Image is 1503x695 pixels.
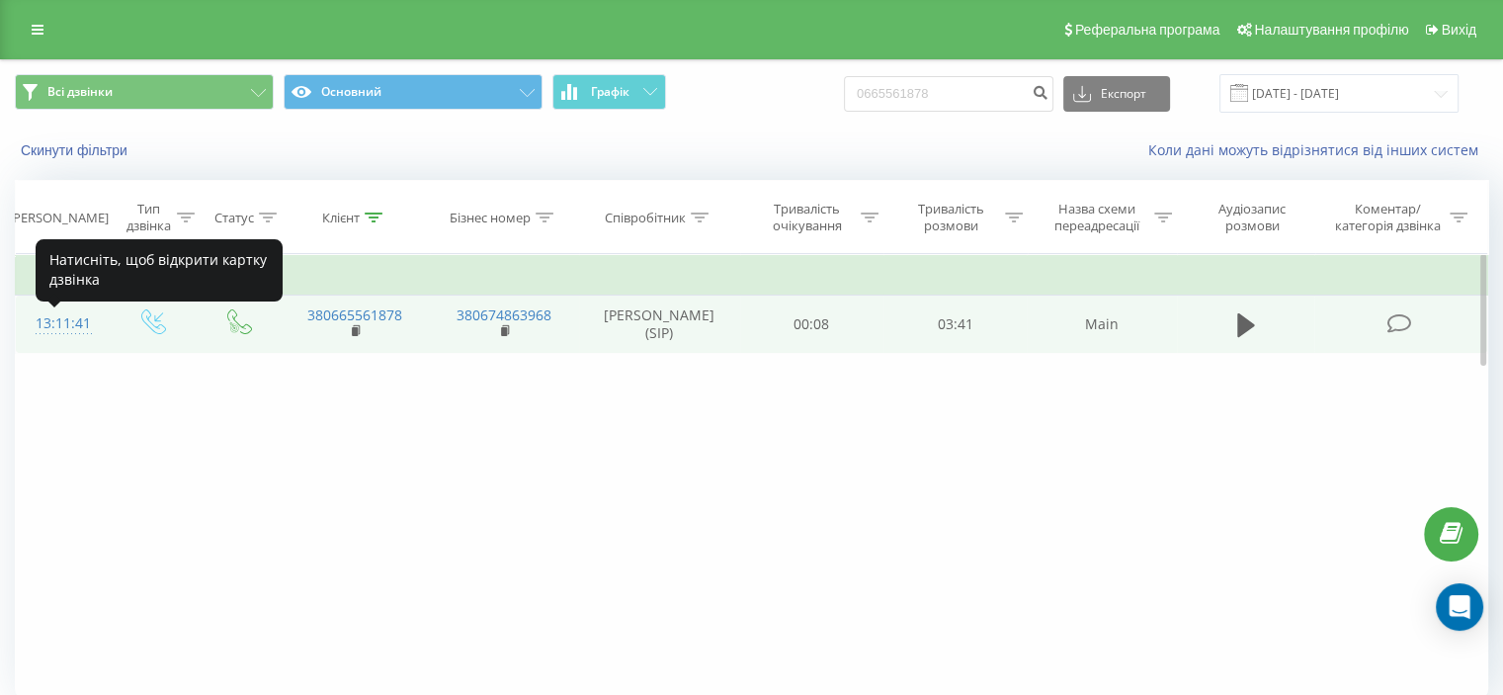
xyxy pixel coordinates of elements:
div: Open Intercom Messenger [1436,583,1483,631]
span: Вихід [1442,22,1476,38]
button: Графік [552,74,666,110]
a: Коли дані можуть відрізнятися вiд інших систем [1148,140,1488,159]
div: Коментар/категорія дзвінка [1329,201,1445,234]
td: 00:08 [740,296,883,353]
td: Сьогодні [16,256,1488,296]
div: Статус [214,210,254,226]
button: Основний [284,74,543,110]
span: Реферальна програма [1075,22,1220,38]
div: Аудіозапис розмови [1195,201,1310,234]
a: 380674863968 [457,305,551,324]
span: Налаштування профілю [1254,22,1408,38]
td: [PERSON_NAME] (SIP) [579,296,740,353]
a: 380665561878 [307,305,402,324]
div: Тривалість розмови [901,201,1000,234]
div: Натисніть, щоб відкрити картку дзвінка [36,239,283,302]
td: 03:41 [883,296,1027,353]
span: Всі дзвінки [47,84,113,100]
div: [PERSON_NAME] [9,210,109,226]
button: Всі дзвінки [15,74,274,110]
div: Бізнес номер [450,210,531,226]
div: Тип дзвінка [125,201,171,234]
input: Пошук за номером [844,76,1053,112]
div: Співробітник [605,210,686,226]
div: 13:11:41 [36,304,88,343]
div: Тривалість очікування [758,201,857,234]
button: Експорт [1063,76,1170,112]
div: Клієнт [322,210,360,226]
button: Скинути фільтри [15,141,137,159]
td: Main [1027,296,1176,353]
div: Назва схеми переадресації [1045,201,1149,234]
span: Графік [591,85,629,99]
